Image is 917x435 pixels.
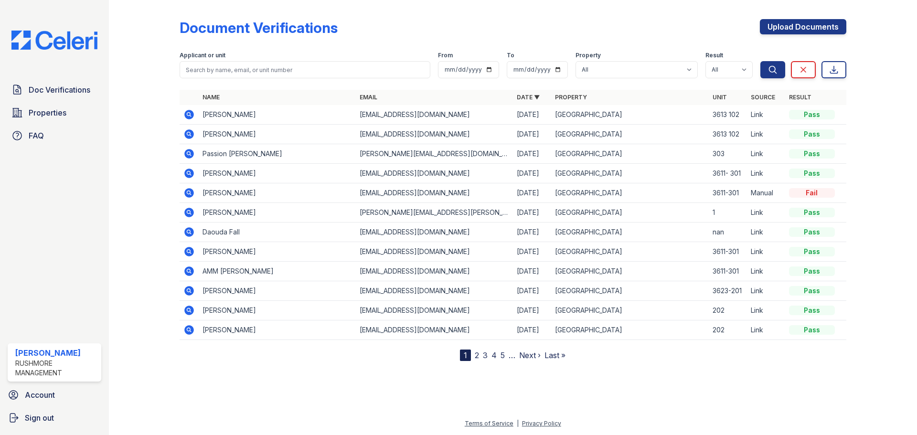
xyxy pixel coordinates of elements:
span: FAQ [29,130,44,141]
td: [PERSON_NAME] [199,242,356,262]
div: Document Verifications [180,19,338,36]
span: … [509,350,515,361]
a: 5 [501,350,505,360]
td: [PERSON_NAME] [199,164,356,183]
a: Unit [713,94,727,101]
a: 2 [475,350,479,360]
td: Passion [PERSON_NAME] [199,144,356,164]
td: [EMAIL_ADDRESS][DOMAIN_NAME] [356,164,513,183]
td: [GEOGRAPHIC_DATA] [551,223,708,242]
td: Link [747,320,785,340]
td: [EMAIL_ADDRESS][DOMAIN_NAME] [356,262,513,281]
div: Pass [789,110,835,119]
td: [GEOGRAPHIC_DATA] [551,320,708,340]
div: Fail [789,188,835,198]
div: Pass [789,208,835,217]
td: [EMAIL_ADDRESS][DOMAIN_NAME] [356,242,513,262]
a: 3 [483,350,488,360]
td: 3611- 301 [709,164,747,183]
a: 4 [491,350,497,360]
td: [GEOGRAPHIC_DATA] [551,125,708,144]
a: Last » [544,350,565,360]
td: [GEOGRAPHIC_DATA] [551,203,708,223]
td: [PERSON_NAME] [199,183,356,203]
span: Properties [29,107,66,118]
td: Link [747,301,785,320]
td: [GEOGRAPHIC_DATA] [551,281,708,301]
td: [PERSON_NAME] [199,301,356,320]
label: From [438,52,453,59]
input: Search by name, email, or unit number [180,61,430,78]
a: Upload Documents [760,19,846,34]
span: Sign out [25,412,54,424]
td: Link [747,242,785,262]
td: [DATE] [513,105,551,125]
div: 1 [460,350,471,361]
div: Pass [789,149,835,159]
div: Pass [789,325,835,335]
td: Link [747,203,785,223]
td: [EMAIL_ADDRESS][DOMAIN_NAME] [356,125,513,144]
label: To [507,52,514,59]
div: Pass [789,169,835,178]
a: Privacy Policy [522,420,561,427]
a: Properties [8,103,101,122]
div: Rushmore Management [15,359,97,378]
td: [DATE] [513,125,551,144]
label: Result [705,52,723,59]
a: Date ▼ [517,94,540,101]
td: [DATE] [513,183,551,203]
td: [DATE] [513,242,551,262]
td: Link [747,164,785,183]
td: [DATE] [513,281,551,301]
td: Link [747,105,785,125]
td: [GEOGRAPHIC_DATA] [551,242,708,262]
td: Manual [747,183,785,203]
td: nan [709,223,747,242]
td: Daouda Fall [199,223,356,242]
td: [DATE] [513,144,551,164]
span: Doc Verifications [29,84,90,95]
label: Applicant or unit [180,52,225,59]
td: [DATE] [513,301,551,320]
a: Property [555,94,587,101]
td: [DATE] [513,262,551,281]
td: Link [747,125,785,144]
td: [GEOGRAPHIC_DATA] [551,183,708,203]
td: AMM [PERSON_NAME] [199,262,356,281]
td: 3613 102 [709,105,747,125]
td: [DATE] [513,320,551,340]
td: 1 [709,203,747,223]
a: Email [360,94,377,101]
span: Account [25,389,55,401]
a: Source [751,94,775,101]
td: [GEOGRAPHIC_DATA] [551,144,708,164]
td: [PERSON_NAME] [199,105,356,125]
td: 202 [709,301,747,320]
td: [PERSON_NAME] [199,203,356,223]
img: CE_Logo_Blue-a8612792a0a2168367f1c8372b55b34899dd931a85d93a1a3d3e32e68fde9ad4.png [4,31,105,50]
div: Pass [789,247,835,256]
td: Link [747,223,785,242]
div: Pass [789,129,835,139]
td: [GEOGRAPHIC_DATA] [551,105,708,125]
td: [PERSON_NAME] [199,281,356,301]
a: Name [203,94,220,101]
td: [EMAIL_ADDRESS][DOMAIN_NAME] [356,183,513,203]
a: Result [789,94,811,101]
td: [EMAIL_ADDRESS][DOMAIN_NAME] [356,105,513,125]
td: [DATE] [513,223,551,242]
div: Pass [789,286,835,296]
a: Account [4,385,105,404]
td: [DATE] [513,203,551,223]
td: [PERSON_NAME] [199,125,356,144]
td: 303 [709,144,747,164]
div: Pass [789,266,835,276]
td: [PERSON_NAME][EMAIL_ADDRESS][PERSON_NAME][DOMAIN_NAME] [356,203,513,223]
td: 3613 102 [709,125,747,144]
td: Link [747,144,785,164]
td: [EMAIL_ADDRESS][DOMAIN_NAME] [356,320,513,340]
a: Sign out [4,408,105,427]
td: [EMAIL_ADDRESS][DOMAIN_NAME] [356,301,513,320]
td: [GEOGRAPHIC_DATA] [551,164,708,183]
